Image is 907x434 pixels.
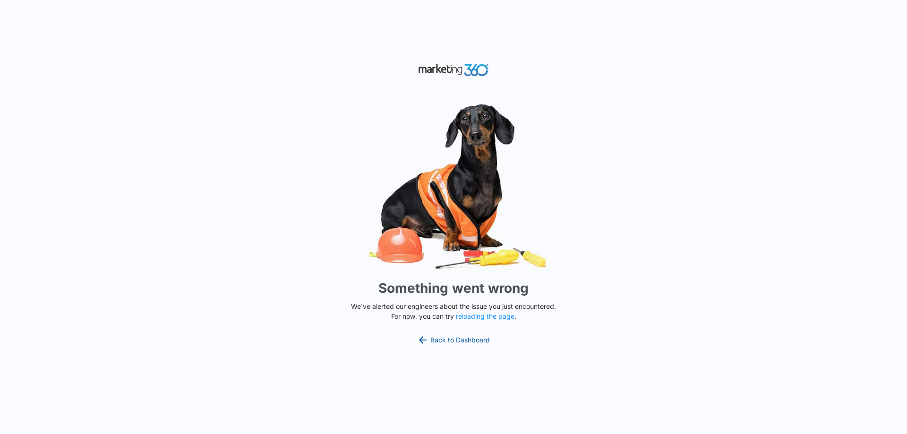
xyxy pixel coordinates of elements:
[456,313,514,320] button: reloading the page
[347,301,560,321] p: We've alerted our engineers about the issue you just encountered. For now, you can try .
[312,98,595,274] img: Sad Dog
[418,62,489,78] img: Marketing 360 Logo
[417,334,490,346] a: Back to Dashboard
[378,278,529,298] h1: Something went wrong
